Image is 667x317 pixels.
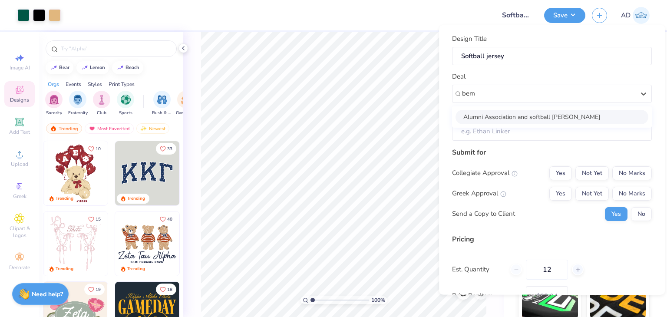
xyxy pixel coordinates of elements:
span: Clipart & logos [4,225,35,239]
span: Club [97,110,106,116]
div: filter for Fraternity [68,91,88,116]
button: Not Yet [575,166,609,180]
button: filter button [176,91,196,116]
span: Add Text [9,129,30,135]
button: filter button [93,91,110,116]
button: No Marks [612,166,652,180]
button: Yes [549,186,572,200]
div: filter for Game Day [176,91,196,116]
button: filter button [68,91,88,116]
img: trend_line.gif [117,65,124,70]
div: Collegiate Approval [452,168,518,178]
img: Fraternity Image [73,95,83,105]
div: bear [59,65,69,70]
button: Yes [549,166,572,180]
img: edfb13fc-0e43-44eb-bea2-bf7fc0dd67f9 [179,141,243,205]
span: Rush & Bid [152,110,172,116]
button: Like [84,284,105,295]
span: Sorority [46,110,62,116]
label: Deal [452,72,466,82]
span: 19 [96,287,101,292]
button: Like [84,143,105,155]
div: beach [125,65,139,70]
button: lemon [76,61,109,74]
div: Submit for [452,147,652,157]
button: Like [156,143,176,155]
span: Sports [119,110,132,116]
img: Newest.gif [140,125,147,132]
img: most_fav.gif [89,125,96,132]
div: Send a Copy to Client [452,209,515,219]
div: Pricing [452,234,652,244]
label: Est. Quantity [452,264,504,274]
a: AD [621,7,650,24]
img: d12a98c7-f0f7-4345-bf3a-b9f1b718b86e [107,211,172,276]
img: Rush & Bid Image [157,95,167,105]
span: 40 [167,217,172,221]
button: bear [46,61,73,74]
input: – – [526,259,568,279]
button: filter button [152,91,172,116]
input: Try "Alpha" [60,44,171,53]
span: 15 [96,217,101,221]
div: Alumni Association and softball [PERSON_NAME] [456,109,648,124]
div: Styles [88,80,102,88]
img: trend_line.gif [50,65,57,70]
img: Sorority Image [49,95,59,105]
strong: Need help? [32,290,63,298]
div: filter for Rush & Bid [152,91,172,116]
span: AD [621,10,631,20]
img: Club Image [97,95,106,105]
span: 33 [167,147,172,151]
span: Greek [13,193,26,200]
img: d12c9beb-9502-45c7-ae94-40b97fdd6040 [179,211,243,276]
div: Trending [56,266,73,272]
span: Decorate [9,264,30,271]
button: No [631,207,652,221]
button: Like [156,284,176,295]
div: Orgs [48,80,59,88]
div: Events [66,80,81,88]
div: filter for Club [93,91,110,116]
button: Save [544,8,585,23]
span: Fraternity [68,110,88,116]
img: trending.gif [50,125,57,132]
img: e74243e0-e378-47aa-a400-bc6bcb25063a [107,141,172,205]
button: Like [156,213,176,225]
label: Design Title [452,34,487,44]
button: filter button [45,91,63,116]
input: Untitled Design [495,7,538,24]
img: 587403a7-0594-4a7f-b2bd-0ca67a3ff8dd [43,141,108,205]
img: 83dda5b0-2158-48ca-832c-f6b4ef4c4536 [43,211,108,276]
span: Image AI [10,64,30,71]
div: Trending [56,195,73,202]
button: beach [112,61,143,74]
img: Game Day Image [181,95,191,105]
img: Anjali Dilish [633,7,650,24]
button: Yes [605,207,627,221]
img: trend_line.gif [81,65,88,70]
button: filter button [117,91,134,116]
span: Designs [10,96,29,103]
button: No Marks [612,186,652,200]
img: a3be6b59-b000-4a72-aad0-0c575b892a6b [115,211,179,276]
span: 18 [167,287,172,292]
div: Print Types [109,80,135,88]
button: Like [84,213,105,225]
div: filter for Sorority [45,91,63,116]
div: filter for Sports [117,91,134,116]
div: Trending [127,266,145,272]
div: Newest [136,123,169,134]
div: Most Favorited [85,123,134,134]
label: Price Per Item [452,291,519,301]
span: Upload [11,161,28,168]
div: Trending [127,195,145,202]
div: lemon [90,65,105,70]
img: Sports Image [121,95,131,105]
button: Not Yet [575,186,609,200]
span: 10 [96,147,101,151]
div: Greek Approval [452,188,506,198]
input: e.g. Ethan Linker [452,122,652,141]
span: Game Day [176,110,196,116]
div: Trending [46,123,82,134]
